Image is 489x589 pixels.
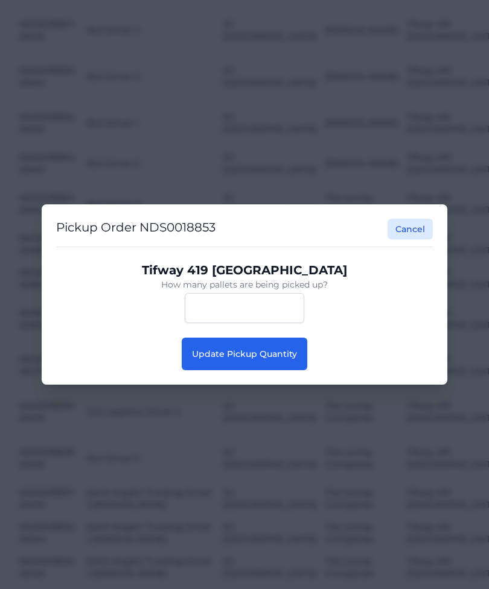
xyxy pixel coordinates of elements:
[192,348,297,359] span: Update Pickup Quantity
[388,219,433,239] button: Cancel
[182,338,307,370] button: Update Pickup Quantity
[66,279,423,291] p: How many pallets are being picked up?
[56,219,216,239] h2: Pickup Order NDS0018853
[66,262,423,279] p: Tifway 419 [GEOGRAPHIC_DATA]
